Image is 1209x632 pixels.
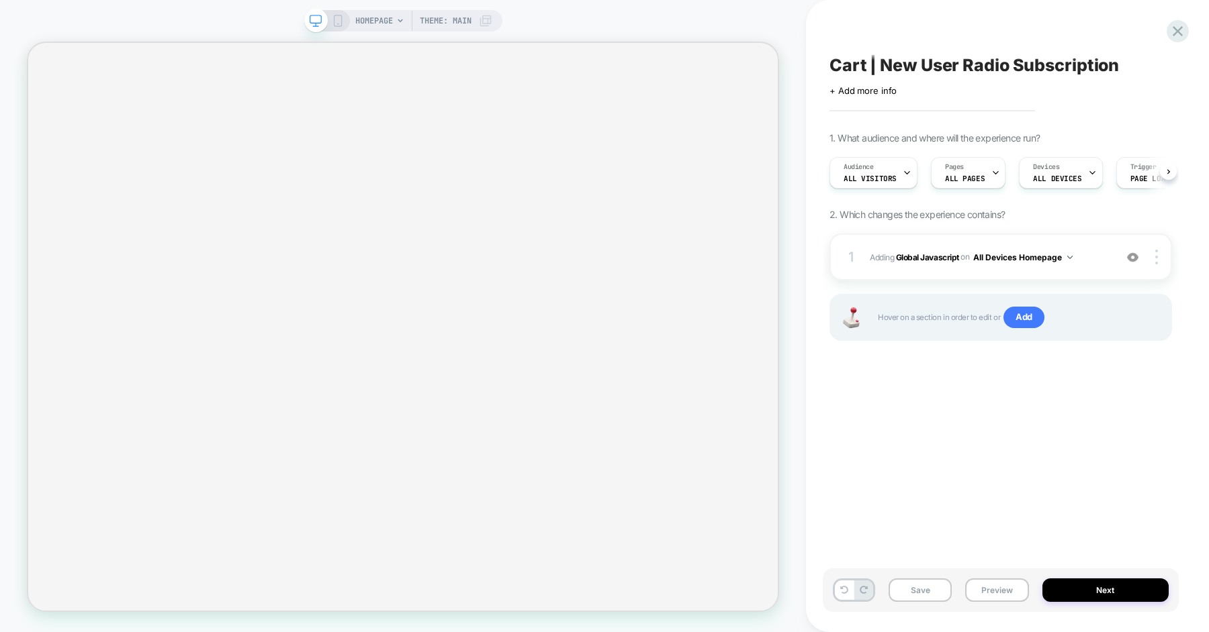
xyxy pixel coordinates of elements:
span: 1. What audience and where will the experience run? [830,132,1040,144]
img: close [1155,250,1158,264]
button: Preview [965,578,1028,602]
span: Trigger [1130,162,1157,172]
span: HOMEPAGE [355,10,393,32]
span: All Visitors [844,174,897,183]
span: Add [1003,307,1044,328]
b: Global Javascript [896,252,959,262]
span: 2. Which changes the experience contains? [830,209,1005,220]
button: Save [889,578,952,602]
span: Devices [1033,162,1059,172]
div: 1 [844,245,858,269]
span: Hover on a section in order to edit or [878,307,1157,328]
button: All Devices Homepage [973,249,1073,266]
img: crossed eye [1127,252,1138,263]
span: on [960,250,969,264]
img: down arrow [1067,256,1073,259]
span: Adding [870,249,1108,266]
img: Joystick [838,307,864,328]
button: Next [1042,578,1169,602]
span: Theme: MAIN [420,10,472,32]
span: ALL PAGES [945,174,985,183]
span: Cart | New User Radio Subscription [830,55,1119,75]
span: ALL DEVICES [1033,174,1081,183]
span: + Add more info [830,85,897,96]
span: Pages [945,162,964,172]
span: Audience [844,162,874,172]
span: Page Load [1130,174,1170,183]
